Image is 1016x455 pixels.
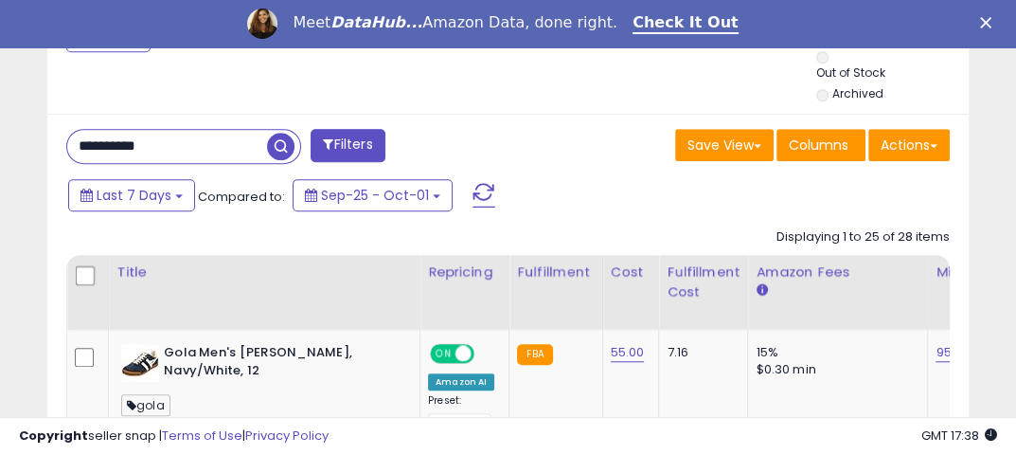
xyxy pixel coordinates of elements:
button: Last 7 Days [68,179,195,211]
strong: Copyright [19,427,88,445]
div: 15% [756,344,913,361]
a: Check It Out [633,13,739,34]
div: Repricing [428,263,501,282]
img: Profile image for Georgie [247,9,277,39]
img: 41ifGU1jnyL._SL40_.jpg [121,344,159,382]
div: Meet Amazon Data, done right. [293,13,617,32]
div: 7.16 [667,344,733,361]
div: Close [980,17,999,28]
span: Columns [789,136,848,155]
div: $0.30 min [756,361,913,378]
b: Gola Men's [PERSON_NAME], Navy/White, 12 [164,344,394,384]
div: Preset: [428,394,494,437]
div: Displaying 1 to 25 of 28 items [776,228,950,246]
i: DataHub... [330,13,422,31]
div: seller snap | | [19,428,329,446]
span: gola [121,394,170,416]
button: Filters [311,129,384,162]
span: 2025-10-9 17:38 GMT [921,427,997,445]
a: 95.78 [936,343,969,362]
div: Fulfillment Cost [667,263,740,302]
small: FBA [517,344,552,365]
div: Amazon AI [428,373,494,391]
label: Out of Stock [816,64,885,81]
span: Last 7 Days [97,186,171,205]
span: Compared to: [198,188,285,206]
span: ON [432,346,455,362]
button: Save View [675,129,774,161]
span: Sep-25 - Oct-01 [321,186,429,205]
button: Sep-25 - Oct-01 [293,179,453,211]
button: Columns [776,129,865,161]
a: Privacy Policy [245,427,329,445]
div: Title [116,263,412,282]
a: 55.00 [611,343,645,362]
div: Fulfillment [517,263,594,282]
button: Actions [868,129,950,161]
small: Amazon Fees. [756,282,767,300]
label: Archived [832,85,883,101]
div: Cost [611,263,651,282]
div: Amazon Fees [756,263,919,282]
span: OFF [472,346,502,362]
a: Terms of Use [162,427,242,445]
